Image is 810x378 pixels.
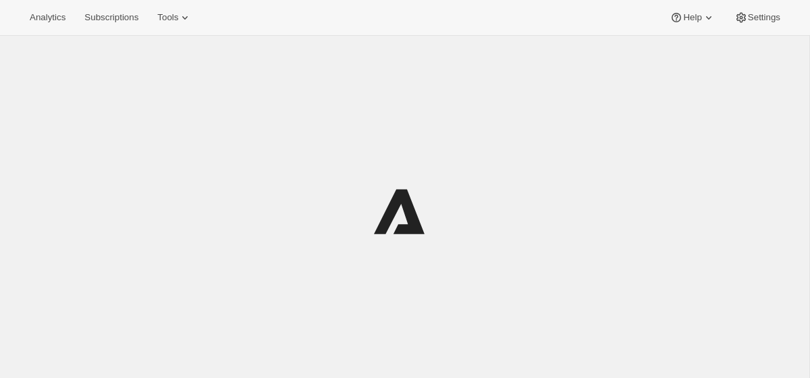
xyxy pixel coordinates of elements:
[76,8,146,27] button: Subscriptions
[748,12,780,23] span: Settings
[22,8,74,27] button: Analytics
[157,12,178,23] span: Tools
[30,12,65,23] span: Analytics
[661,8,723,27] button: Help
[149,8,200,27] button: Tools
[683,12,701,23] span: Help
[84,12,138,23] span: Subscriptions
[726,8,788,27] button: Settings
